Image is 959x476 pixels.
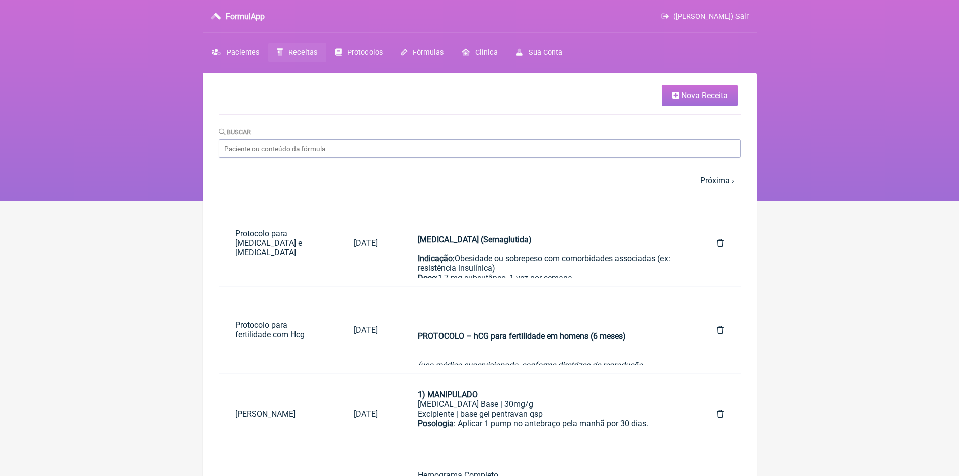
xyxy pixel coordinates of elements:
a: [DATE] [338,401,394,427]
div: Excipiente | base gel pentravan qsp [418,409,677,419]
a: ([PERSON_NAME]) Sair [661,12,748,21]
div: : Aplicar 1 pump no antebraço pela manhã por 30 dias. [418,419,677,438]
span: Receitas [288,48,317,57]
span: ([PERSON_NAME]) Sair [673,12,749,21]
strong: Posologia [418,419,454,428]
a: Clínica [453,43,507,62]
span: Protocolos [347,48,383,57]
a: Sua Conta [507,43,571,62]
strong: [MEDICAL_DATA] (Semaglutida) Indicação: [418,235,532,263]
a: 1) MANIPULADO[MEDICAL_DATA] Base | 30mg/gExcipiente | base gel pentravan qspPosologia: Aplicar 1 ... [402,382,693,446]
span: Nova Receita [681,91,728,100]
a: Fórmulas [392,43,453,62]
label: Buscar [219,128,251,136]
input: Paciente ou conteúdo da fórmula [219,139,741,158]
a: Pacientes [203,43,268,62]
h3: FormulApp [226,12,265,21]
a: Protocolos [326,43,392,62]
em: (uso médico supervisionado, conforme diretrizes de reprodução assistida) [418,360,643,379]
a: Nova Receita [662,85,738,106]
strong: Dose: [418,273,438,283]
a: Próxima › [700,176,734,185]
div: [MEDICAL_DATA] Base | 30mg/g [418,399,677,409]
nav: pager [219,170,741,191]
a: PROTOCOLO – hCG para fertilidade em homens (6 meses)(uso médico supervisionado, conforme diretriz... [402,295,693,365]
a: Protocolo para [MEDICAL_DATA] e [MEDICAL_DATA] [219,221,338,265]
span: Fórmulas [413,48,444,57]
a: Protocolo para fertilidade com Hcg [219,312,338,348]
span: Pacientes [227,48,259,57]
strong: PROTOCOLO – hCG para fertilidade em homens (6 meses) [418,331,626,341]
span: Clínica [475,48,498,57]
a: [DATE] [338,317,394,343]
div: Obesidade ou sobrepeso com comorbidades associadas (ex: resistência insulínica) 1,7 mg subcutâneo... [418,216,677,388]
strong: 1) MANIPULADO [418,390,478,399]
a: [MEDICAL_DATA] (Semaglutida)Indicação:Obesidade ou sobrepeso com comorbidades associadas (ex: res... [402,208,693,278]
a: [PERSON_NAME] [219,401,338,427]
a: [DATE] [338,230,394,256]
a: Receitas [268,43,326,62]
span: Sua Conta [529,48,562,57]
